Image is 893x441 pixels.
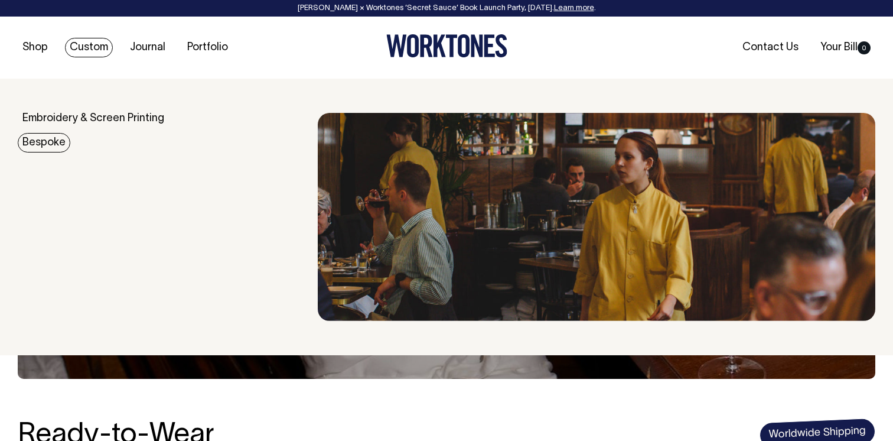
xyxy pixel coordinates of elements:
[858,41,871,54] span: 0
[18,38,53,57] a: Shop
[182,38,233,57] a: Portfolio
[554,5,594,12] a: Learn more
[816,38,875,57] a: Your Bill0
[738,38,803,57] a: Contact Us
[12,4,881,12] div: [PERSON_NAME] × Worktones ‘Secret Sauce’ Book Launch Party, [DATE]. .
[18,109,169,128] a: Embroidery & Screen Printing
[65,38,113,57] a: Custom
[125,38,170,57] a: Journal
[318,113,875,321] img: Bespoke
[18,133,70,153] a: Bespoke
